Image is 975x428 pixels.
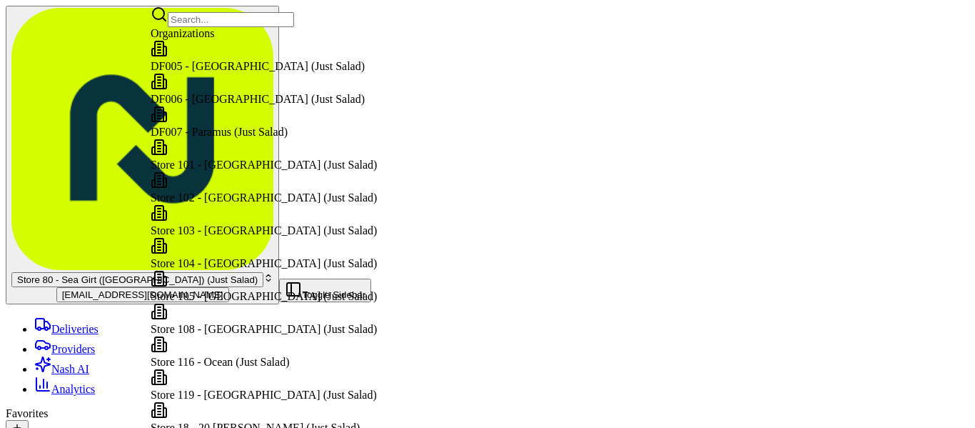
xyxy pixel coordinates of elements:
[142,322,173,333] span: Pylon
[64,136,234,151] div: Start new chat
[151,93,365,105] span: DF006 - [GEOGRAPHIC_DATA] (Just Salad)
[29,222,40,234] img: 1736555255976-a54dd68f-1ca7-489b-9aae-adbdc363a1c4
[34,343,95,355] a: Providers
[101,322,173,333] a: Powered byPylon
[11,272,263,287] button: Store 80 - Sea Girt ([GEOGRAPHIC_DATA]) (Just Salad)
[51,383,95,395] span: Analytics
[14,136,40,162] img: 1736555255976-a54dd68f-1ca7-489b-9aae-adbdc363a1c4
[221,183,260,200] button: See all
[44,222,118,233] span: Klarizel Pensader
[34,323,98,335] a: Deliveries
[151,290,377,302] span: Store 105 - [GEOGRAPHIC_DATA] (Just Salad)
[151,159,377,171] span: Store 101 - [GEOGRAPHIC_DATA] (Just Salad)
[14,186,91,197] div: Past conversations
[44,260,104,272] span: Regen Pajulas
[51,323,98,335] span: Deliveries
[151,60,365,72] span: DF005 - [GEOGRAPHIC_DATA] (Just Salad)
[30,136,56,162] img: 1724597045416-56b7ee45-8013-43a0-a6f9-03cb97ddad50
[151,191,377,204] span: Store 102 - [GEOGRAPHIC_DATA] (Just Salad)
[115,260,144,272] span: [DATE]
[14,247,37,269] img: Regen Pajulas
[29,261,40,272] img: 1736555255976-a54dd68f-1ca7-489b-9aae-adbdc363a1c4
[168,12,294,27] input: Search...
[115,314,235,339] a: 💻API Documentation
[51,343,95,355] span: Providers
[17,274,258,285] span: Store 80 - Sea Girt ([GEOGRAPHIC_DATA]) (Just Salad)
[9,314,115,339] a: 📗Knowledge Base
[151,126,288,138] span: DF007 - Paramus (Just Salad)
[243,141,260,158] button: Start new chat
[121,222,126,233] span: •
[151,323,377,335] span: Store 108 - [GEOGRAPHIC_DATA] (Just Salad)
[107,260,112,272] span: •
[34,383,95,395] a: Analytics
[151,257,377,269] span: Store 104 - [GEOGRAPHIC_DATA] (Just Salad)
[56,287,229,302] button: [EMAIL_ADDRESS][DOMAIN_NAME]
[6,407,969,420] div: Favorites
[151,27,620,40] div: Organizations
[34,363,89,375] a: Nash AI
[6,6,279,304] button: Store 80 - Sea Girt ([GEOGRAPHIC_DATA]) (Just Salad)[EMAIL_ADDRESS][DOMAIN_NAME]
[51,363,89,375] span: Nash AI
[37,92,236,107] input: Clear
[64,151,196,162] div: We're available if you need us!
[14,14,43,43] img: Nash
[151,389,377,401] span: Store 119 - [GEOGRAPHIC_DATA] (Just Salad)
[14,57,260,80] p: Welcome 👋
[151,224,377,237] span: Store 103 - [GEOGRAPHIC_DATA] (Just Salad)
[62,289,223,300] span: [EMAIL_ADDRESS][DOMAIN_NAME]
[128,222,158,233] span: [DATE]
[14,208,37,231] img: Klarizel Pensader
[151,356,289,368] span: Store 116 - Ocean (Just Salad)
